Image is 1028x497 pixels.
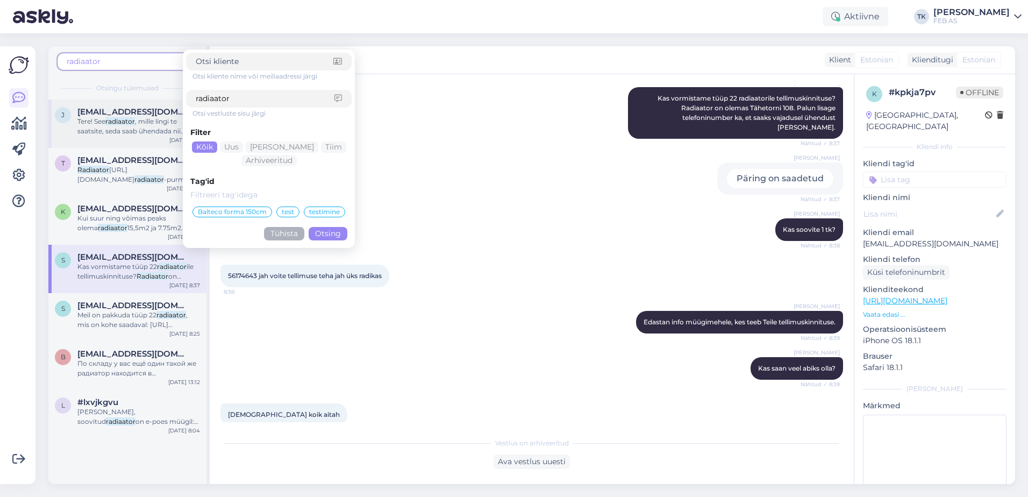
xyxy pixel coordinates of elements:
mark: Radiaator [137,272,168,280]
mark: radiaator [134,175,164,183]
div: # kpkja7pv [889,86,956,99]
p: Kliendi tag'id [863,158,1006,169]
div: [DATE] 8:04 [168,427,200,435]
p: Märkmed [863,400,1006,411]
p: Vaata edasi ... [863,310,1006,319]
span: Nähtud ✓ 8:37 [799,195,840,203]
div: [GEOGRAPHIC_DATA], [GEOGRAPHIC_DATA] [866,110,985,132]
span: 8:38 [224,288,264,296]
span: Nähtud ✓ 8:39 [799,380,840,388]
span: S [61,304,65,313]
a: [PERSON_NAME]FEB AS [933,8,1022,25]
p: Safari 18.1.1 [863,362,1006,373]
div: Ava vestlus uuesti [494,455,570,469]
p: Kliendi email [863,227,1006,238]
div: Kõik [192,141,217,153]
span: radiaator [67,56,101,66]
span: Nähtud ✓ 8:38 [799,242,840,250]
span: Vestlus on arhiveeritud [495,438,569,448]
mark: radiaator [105,117,135,125]
div: [DATE] 11:08 [168,233,200,241]
span: Kas vormistame tüüp 22 radiaatorile tellimuskinnituse? Radiaator on olemas Tähetorni 108. Palun l... [658,94,837,131]
a: [URL][DOMAIN_NAME] [863,296,947,306]
span: boxer5688@mail.ru [77,349,189,359]
input: Lisa nimi [863,208,994,220]
div: Otsi kliente nime või meiliaadressi järgi [192,72,352,81]
input: Lisa tag [863,172,1006,188]
div: Aktiivne [823,7,888,26]
span: Estonian [962,54,995,66]
img: Askly Logo [9,55,29,75]
span: S [61,256,65,264]
div: [DATE] 8:37 [169,281,200,289]
span: taavi.kyber@gmail.com [77,155,189,165]
span: Offline [956,87,1003,98]
span: Siim@awwi.ee [77,252,189,262]
span: on e-poes müügil: [URL][DOMAIN_NAME] [77,417,198,435]
span: Otsingu tulemused [96,83,159,93]
div: TK [914,9,929,24]
input: Otsi vestlustes [196,93,334,104]
span: #lxvjkgvu [77,397,118,407]
mark: radiaator [98,224,127,232]
div: [DATE] 15:34 [167,184,200,193]
p: iPhone OS 18.1.1 [863,335,1006,346]
span: kogermann24@gmail.com [77,204,189,214]
span: Siim@awwi.ee [77,301,189,310]
div: Päring on saadetud [727,169,833,188]
div: [DATE] 8:25 [169,330,200,338]
span: t [61,159,65,167]
span: Tere! See [77,117,105,125]
span: [PERSON_NAME] [794,302,840,310]
p: Brauser [863,351,1006,362]
input: Filtreeri tag'idega [190,189,347,201]
span: Nähtud ✓ 8:39 [799,334,840,342]
span: johanneshelm1984@hotmail.com [77,107,189,117]
span: [DEMOGRAPHIC_DATA] koik aitah [228,410,340,418]
span: По складу у вас ещё один такой же радиатор находится в [GEOGRAPHIC_DATA], его можно доставить в [... [77,359,197,416]
span: Balteco forma 150cm [198,209,267,215]
div: Küsi telefoninumbrit [863,265,950,280]
p: Operatsioonisüsteem [863,324,1006,335]
span: j [61,111,65,119]
span: , mis on kohe saadaval: [URL][DOMAIN_NAME] [77,311,188,338]
p: Kliendi telefon [863,254,1006,265]
span: Kui suur ning võimas peaks olema [77,214,166,232]
mark: radiaator [156,311,186,319]
span: 15,5m2 ja 7.75m2 tubade puhul? [77,224,185,242]
span: Estonian [860,54,893,66]
mark: radiaator [106,417,135,425]
div: Otsi vestluste sisu järgi [192,109,352,118]
div: [PERSON_NAME] [933,8,1010,17]
input: Otsi kliente [196,56,333,67]
div: Tag'id [190,176,347,187]
span: Meil on pakkuda tüüp 22 [77,311,156,319]
mark: radiaator [157,262,187,271]
span: k [872,90,877,98]
span: k [61,208,66,216]
span: b [61,353,66,361]
div: Klient [825,54,851,66]
span: [PERSON_NAME] [794,210,840,218]
span: [PERSON_NAME] [794,154,840,162]
div: Filter [190,127,347,138]
p: Kliendi nimi [863,192,1006,203]
span: Nähtud ✓ 8:37 [799,139,840,147]
div: [PERSON_NAME] [863,384,1006,394]
span: l [61,401,65,409]
span: Kas soovite 1 tk? [783,225,836,233]
span: Kas vormistame tüüp 22 [77,262,157,271]
div: Klienditugi [908,54,953,66]
span: Edastan info müügimehele, kes teeb Teile tellimuskinnituse. [644,318,836,326]
span: 56174643 jah voite tellimuse teha jah üks radikas [228,272,382,280]
div: FEB AS [933,17,1010,25]
span: [PERSON_NAME], soovitud [77,408,135,425]
mark: Radiaator [77,166,109,174]
div: [DATE] 13:12 [168,378,200,386]
div: Kliendi info [863,142,1006,152]
p: Klienditeekond [863,284,1006,295]
p: [EMAIL_ADDRESS][DOMAIN_NAME] [863,238,1006,250]
div: [DATE] 8:39 [169,136,200,144]
span: [PERSON_NAME] [794,349,840,357]
span: Kas saan veel abiks olla? [758,364,836,372]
